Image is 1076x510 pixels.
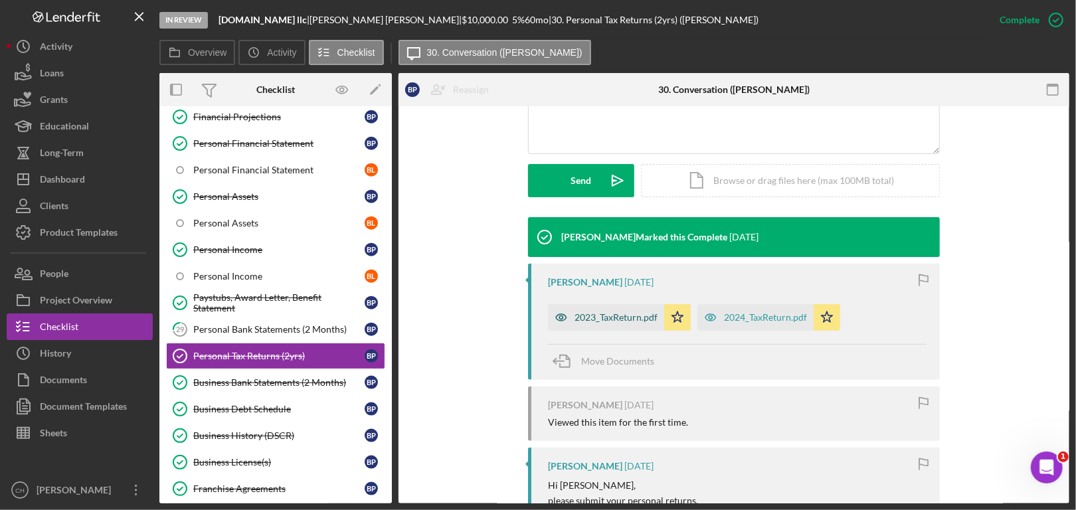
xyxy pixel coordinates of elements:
[33,477,120,507] div: [PERSON_NAME]
[658,84,810,95] div: 30. Conversation ([PERSON_NAME])
[7,33,153,60] button: Activity
[40,313,78,343] div: Checklist
[166,104,385,130] a: Financial ProjectionsBP
[7,86,153,113] a: Grants
[427,47,583,58] label: 30. Conversation ([PERSON_NAME])
[238,40,305,65] button: Activity
[548,478,698,493] p: Hi [PERSON_NAME],
[40,367,87,396] div: Documents
[166,130,385,157] a: Personal Financial StatementBP
[365,429,378,442] div: B P
[1058,452,1069,462] span: 1
[365,270,378,283] div: b l
[193,377,365,388] div: Business Bank Statements (2 Months)
[365,456,378,469] div: B P
[365,216,378,230] div: b l
[548,417,688,428] div: Viewed this item for the first time.
[7,367,153,393] button: Documents
[575,312,658,323] div: 2023_TaxReturn.pdf
[7,60,153,86] button: Loans
[7,219,153,246] button: Product Templates
[986,7,1069,33] button: Complete
[548,461,622,471] div: [PERSON_NAME]
[166,449,385,475] a: Business License(s)BP
[40,113,89,143] div: Educational
[267,47,296,58] label: Activity
[365,482,378,495] div: B P
[729,232,759,242] time: 2025-07-15 12:29
[40,340,71,370] div: History
[15,487,25,494] text: CH
[365,323,378,336] div: B P
[193,483,365,494] div: Franchise Agreements
[193,457,365,467] div: Business License(s)
[193,218,365,228] div: Personal Assets
[365,402,378,416] div: B P
[7,393,153,420] a: Document Templates
[176,325,185,333] tspan: 29
[462,15,512,25] div: $10,000.00
[7,113,153,139] button: Educational
[7,477,153,503] button: CH[PERSON_NAME]
[624,277,654,288] time: 2025-07-10 16:59
[549,15,759,25] div: | 30. Personal Tax Returns (2yrs) ([PERSON_NAME])
[365,163,378,177] div: b l
[1000,7,1039,33] div: Complete
[7,260,153,287] button: People
[7,313,153,340] button: Checklist
[571,164,592,197] div: Send
[310,15,462,25] div: [PERSON_NAME] [PERSON_NAME] |
[40,86,68,116] div: Grants
[724,312,807,323] div: 2024_TaxReturn.pdf
[193,112,365,122] div: Financial Projections
[166,210,385,236] a: Personal Assetsbl
[219,15,310,25] div: |
[40,393,127,423] div: Document Templates
[7,287,153,313] button: Project Overview
[365,243,378,256] div: B P
[193,191,365,202] div: Personal Assets
[193,351,365,361] div: Personal Tax Returns (2yrs)
[561,232,727,242] div: [PERSON_NAME] Marked this Complete
[188,47,226,58] label: Overview
[193,138,365,149] div: Personal Financial Statement
[166,183,385,210] a: Personal AssetsBP
[7,193,153,219] button: Clients
[405,82,420,97] div: B P
[697,304,840,331] button: 2024_TaxReturn.pdf
[166,475,385,502] a: Franchise AgreementsBP
[512,15,525,25] div: 5 %
[219,14,307,25] b: [DOMAIN_NAME] llc
[365,296,378,309] div: B P
[309,40,384,65] button: Checklist
[7,420,153,446] button: Sheets
[166,422,385,449] a: Business History (DSCR)BP
[166,316,385,343] a: 29Personal Bank Statements (2 Months)BP
[548,345,668,378] button: Move Documents
[40,287,112,317] div: Project Overview
[548,400,622,410] div: [PERSON_NAME]
[193,430,365,441] div: Business History (DSCR)
[193,404,365,414] div: Business Debt Schedule
[548,304,691,331] button: 2023_TaxReturn.pdf
[166,343,385,369] a: Personal Tax Returns (2yrs)BP
[166,236,385,263] a: Personal IncomeBP
[365,137,378,150] div: B P
[166,263,385,290] a: Personal Incomebl
[7,166,153,193] button: Dashboard
[40,260,68,290] div: People
[525,15,549,25] div: 60 mo
[365,190,378,203] div: B P
[365,376,378,389] div: B P
[7,139,153,166] button: Long-Term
